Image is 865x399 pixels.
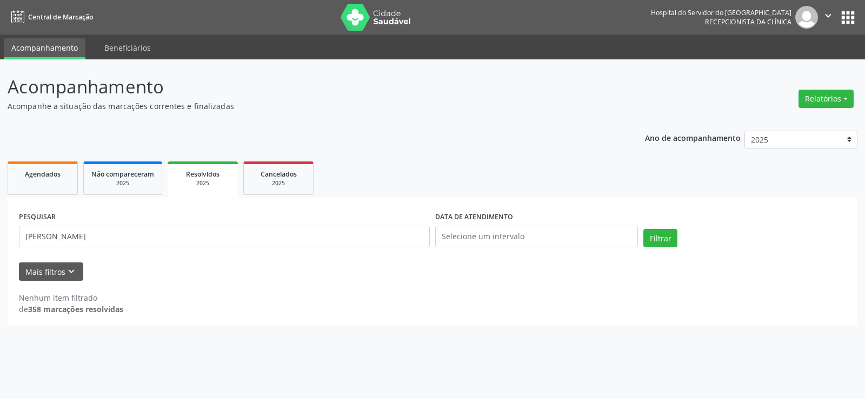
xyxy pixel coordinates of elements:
[8,8,93,26] a: Central de Marcação
[251,179,305,187] div: 2025
[839,8,857,27] button: apps
[19,262,83,281] button: Mais filtroskeyboard_arrow_down
[818,6,839,29] button: 
[822,10,834,22] i: 
[261,170,297,179] span: Cancelados
[435,226,638,247] input: Selecione um intervalo
[25,170,61,179] span: Agendados
[645,131,741,144] p: Ano de acompanhamento
[643,229,677,247] button: Filtrar
[8,100,602,112] p: Acompanhe a situação das marcações correntes e finalizadas
[91,179,154,187] div: 2025
[4,38,85,59] a: Acompanhamento
[97,38,158,57] a: Beneficiários
[28,12,93,22] span: Central de Marcação
[8,73,602,100] p: Acompanhamento
[19,292,123,303] div: Nenhum item filtrado
[19,226,430,247] input: Nome, código do beneficiário ou CPF
[795,6,818,29] img: img
[799,90,854,108] button: Relatórios
[705,17,791,26] span: Recepcionista da clínica
[435,209,513,226] label: DATA DE ATENDIMENTO
[91,170,154,179] span: Não compareceram
[19,303,123,315] div: de
[175,179,230,187] div: 2025
[65,266,77,278] i: keyboard_arrow_down
[186,170,219,179] span: Resolvidos
[28,304,123,314] strong: 358 marcações resolvidas
[19,209,56,226] label: PESQUISAR
[651,8,791,17] div: Hospital do Servidor do [GEOGRAPHIC_DATA]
